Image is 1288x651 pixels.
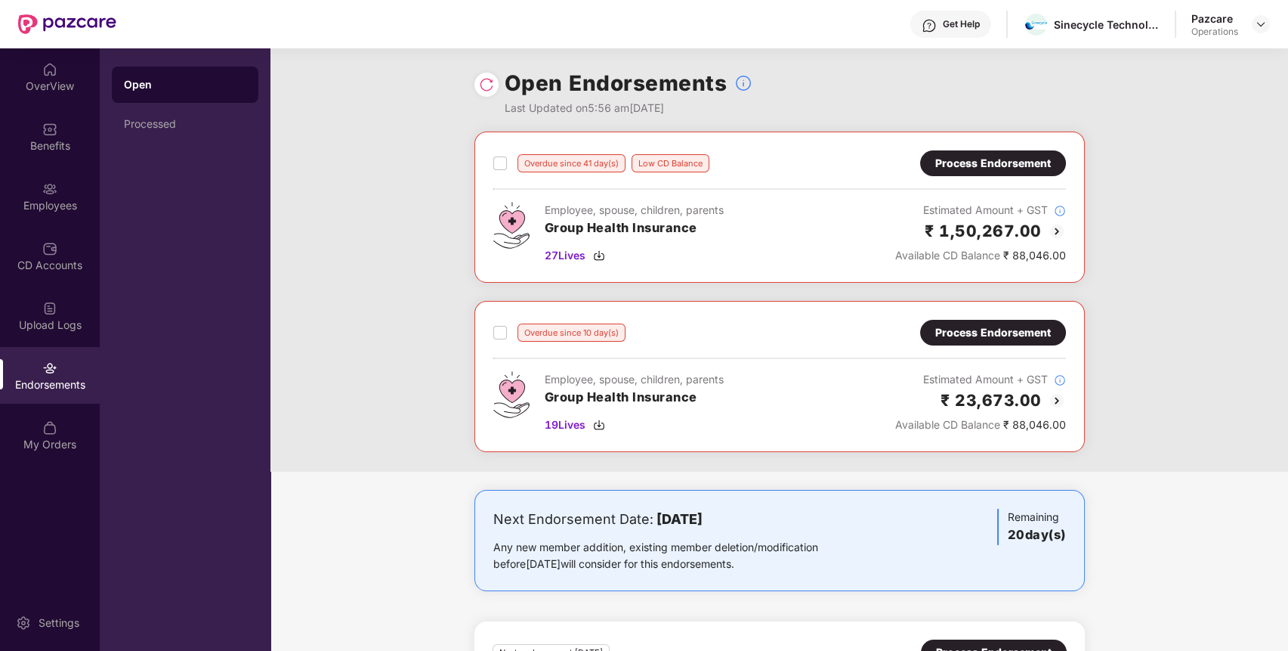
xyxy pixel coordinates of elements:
[505,100,753,116] div: Last Updated on 5:56 am[DATE]
[895,418,1000,431] span: Available CD Balance
[124,118,246,130] div: Processed
[545,388,724,408] h3: Group Health Insurance
[895,249,1000,262] span: Available CD Balance
[517,154,625,172] div: Overdue since 41 day(s)
[1048,222,1066,240] img: svg+xml;base64,PHN2ZyBpZD0iQmFjay0yMHgyMCIgeG1sbnM9Imh0dHA6Ly93d3cudzMub3JnLzIwMDAvc3ZnIiB3aWR0aD...
[42,122,57,137] img: svg+xml;base64,PHN2ZyBpZD0iQmVuZWZpdHMiIHhtbG5zPSJodHRwOi8vd3d3LnczLm9yZy8yMDAwL3N2ZyIgd2lkdGg9Ij...
[493,371,530,418] img: svg+xml;base64,PHN2ZyB4bWxucz0iaHR0cDovL3d3dy53My5vcmcvMjAwMC9zdmciIHdpZHRoPSI0Ny43MTQiIGhlaWdodD...
[593,419,605,431] img: svg+xml;base64,PHN2ZyBpZD0iRG93bmxvYWQtMzJ4MzIiIHhtbG5zPSJodHRwOi8vd3d3LnczLm9yZy8yMDAwL3N2ZyIgd2...
[545,219,724,238] h3: Group Health Insurance
[935,324,1051,341] div: Process Endorsement
[922,18,937,33] img: svg+xml;base64,PHN2ZyBpZD0iSGVscC0zMngzMiIgeG1sbnM9Imh0dHA6Ly93d3cudzMub3JnLzIwMDAvc3ZnIiB3aWR0aD...
[1008,525,1066,545] h3: 20 day(s)
[124,77,246,92] div: Open
[505,67,727,100] h1: Open Endorsements
[925,219,1042,243] h2: ₹ 1,50,267.00
[895,371,1066,388] div: Estimated Amount + GST
[1054,205,1066,217] img: svg+xml;base64,PHN2ZyBpZD0iSW5mb18tXzMyeDMyIiBkYXRhLW5hbWU9IkluZm8gLSAzMngzMiIgeG1sbnM9Imh0dHA6Ly...
[42,62,57,77] img: svg+xml;base64,PHN2ZyBpZD0iSG9tZSIgeG1sbnM9Imh0dHA6Ly93d3cudzMub3JnLzIwMDAvc3ZnIiB3aWR0aD0iMjAiIG...
[734,74,752,92] img: svg+xml;base64,PHN2ZyBpZD0iSW5mb18tXzMyeDMyIiBkYXRhLW5hbWU9IkluZm8gLSAzMngzMiIgeG1sbnM9Imh0dHA6Ly...
[545,202,724,219] div: Employee, spouse, children, parents
[42,241,57,256] img: svg+xml;base64,PHN2ZyBpZD0iQ0RfQWNjb3VudHMiIGRhdGEtbmFtZT0iQ0QgQWNjb3VudHMiIHhtbG5zPSJodHRwOi8vd3...
[1025,21,1047,29] img: WhatsApp%20Image%202022-01-05%20at%2010.39.54%20AM.jpeg
[1054,374,1066,386] img: svg+xml;base64,PHN2ZyBpZD0iSW5mb18tXzMyeDMyIiBkYXRhLW5hbWU9IkluZm8gLSAzMngzMiIgeG1sbnM9Imh0dHA6Ly...
[16,615,31,631] img: svg+xml;base64,PHN2ZyBpZD0iU2V0dGluZy0yMHgyMCIgeG1sbnM9Imh0dHA6Ly93d3cudzMub3JnLzIwMDAvc3ZnIiB3aW...
[656,511,703,527] b: [DATE]
[42,181,57,197] img: svg+xml;base64,PHN2ZyBpZD0iRW1wbG95ZWVzIiB4bWxucz0iaHR0cDovL3d3dy53My5vcmcvMjAwMC9zdmciIHdpZHRoPS...
[997,509,1066,545] div: Remaining
[941,388,1042,413] h2: ₹ 23,673.00
[42,301,57,316] img: svg+xml;base64,PHN2ZyBpZD0iVXBsb2FkX0xvZ3MiIGRhdGEtbmFtZT0iVXBsb2FkIExvZ3MiIHhtbG5zPSJodHRwOi8vd3...
[34,615,84,631] div: Settings
[517,324,625,342] div: Overdue since 10 day(s)
[943,18,980,30] div: Get Help
[545,417,585,433] span: 19 Lives
[1255,18,1267,30] img: svg+xml;base64,PHN2ZyBpZD0iRHJvcGRvd24tMzJ4MzIiIHhtbG5zPSJodHRwOi8vd3d3LnczLm9yZy8yMDAwL3N2ZyIgd2...
[18,14,116,34] img: New Pazcare Logo
[593,250,605,262] img: svg+xml;base64,PHN2ZyBpZD0iRG93bmxvYWQtMzJ4MzIiIHhtbG5zPSJodHRwOi8vd3d3LnczLm9yZy8yMDAwL3N2ZyIgd2...
[1191,26,1238,38] div: Operations
[895,417,1066,433] div: ₹ 88,046.00
[493,509,866,530] div: Next Endorsement Date:
[479,77,494,92] img: svg+xml;base64,PHN2ZyBpZD0iUmVsb2FkLTMyeDMyIiB4bWxucz0iaHR0cDovL3d3dy53My5vcmcvMjAwMC9zdmciIHdpZH...
[935,155,1051,172] div: Process Endorsement
[1191,11,1238,26] div: Pazcare
[42,420,57,436] img: svg+xml;base64,PHN2ZyBpZD0iTXlfT3JkZXJzIiBkYXRhLW5hbWU9Ik15IE9yZGVycyIgeG1sbnM9Imh0dHA6Ly93d3cudz...
[895,247,1066,264] div: ₹ 88,046.00
[493,539,866,572] div: Any new member addition, existing member deletion/modification before [DATE] will consider for th...
[42,361,57,376] img: svg+xml;base64,PHN2ZyBpZD0iRW5kb3JzZW1lbnRzIiB4bWxucz0iaHR0cDovL3d3dy53My5vcmcvMjAwMC9zdmciIHdpZH...
[1048,392,1066,410] img: svg+xml;base64,PHN2ZyBpZD0iQmFjay0yMHgyMCIgeG1sbnM9Imh0dHA6Ly93d3cudzMub3JnLzIwMDAvc3ZnIiB3aWR0aD...
[545,247,585,264] span: 27 Lives
[493,202,530,249] img: svg+xml;base64,PHN2ZyB4bWxucz0iaHR0cDovL3d3dy53My5vcmcvMjAwMC9zdmciIHdpZHRoPSI0Ny43MTQiIGhlaWdodD...
[1054,17,1160,32] div: Sinecycle Technologies Private Limited
[632,154,709,172] div: Low CD Balance
[545,371,724,388] div: Employee, spouse, children, parents
[895,202,1066,219] div: Estimated Amount + GST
